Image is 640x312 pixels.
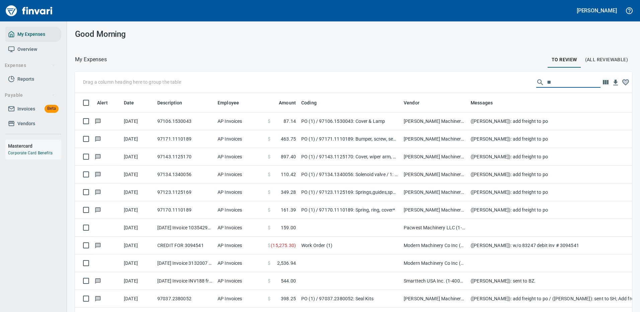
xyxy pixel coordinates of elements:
[121,112,155,130] td: [DATE]
[299,201,401,219] td: PO (1) / 97170.1110189: Spring, ring, cover*
[121,219,155,237] td: [DATE]
[215,112,265,130] td: AP Invoices
[94,119,101,123] span: Has messages
[281,278,296,284] span: 544.00
[83,79,181,85] p: Drag a column heading here to group the table
[121,237,155,254] td: [DATE]
[401,290,468,308] td: [PERSON_NAME] Machinery Co (1-10794)
[2,89,58,101] button: Payable
[301,99,317,107] span: Coding
[155,130,215,148] td: 97171.1110189
[97,99,108,107] span: Alert
[17,105,35,113] span: Invoices
[404,99,419,107] span: Vendor
[215,130,265,148] td: AP Invoices
[277,260,296,266] span: 2,536.94
[281,189,296,196] span: 349.28
[401,201,468,219] td: [PERSON_NAME] Machinery Co (1-10794)
[215,148,265,166] td: AP Invoices
[121,166,155,183] td: [DATE]
[94,279,101,283] span: Has messages
[611,78,621,88] button: Download table
[299,130,401,148] td: PO (1) / 97171.1110189: Bumper, screw, seal*
[215,201,265,219] td: AP Invoices
[401,237,468,254] td: Modern Machinery Co Inc (1-10672)
[471,99,493,107] span: Messages
[124,99,134,107] span: Date
[94,190,101,194] span: Has messages
[299,166,401,183] td: PO (1) / 97134.1340056: Solenoid valve / 1: Solenoid valve
[268,207,270,213] span: $
[215,166,265,183] td: AP Invoices
[401,148,468,166] td: [PERSON_NAME] Machinery Co (1-10794)
[5,61,55,70] span: Expenses
[281,295,296,302] span: 398.25
[601,77,611,87] button: Choose columns to display
[155,272,215,290] td: [DATE] Invoice INV188 from Smarttech USA Inc. (1-40010)
[8,142,61,150] h6: Mastercard
[124,99,143,107] span: Date
[268,153,270,160] span: $
[268,224,270,231] span: $
[268,242,270,249] span: $
[401,272,468,290] td: Smarttech USA Inc. (1-40010)
[404,99,428,107] span: Vendor
[268,278,270,284] span: $
[94,172,101,176] span: Has messages
[2,59,58,72] button: Expenses
[284,118,296,125] span: 87.14
[215,237,265,254] td: AP Invoices
[5,91,55,99] span: Payable
[299,148,401,166] td: PO (1) / 97143.1125170: Cover, wiper arm, handrail, rod, [PERSON_NAME] pin*
[17,30,45,38] span: My Expenses
[155,148,215,166] td: 97143.1125170
[401,254,468,272] td: Modern Machinery Co Inc (1-10672)
[268,260,270,266] span: $
[268,189,270,196] span: $
[155,201,215,219] td: 97170.1110189
[215,290,265,308] td: AP Invoices
[268,136,270,142] span: $
[299,237,401,254] td: Work Order (1)
[45,105,59,112] span: Beta
[5,27,61,42] a: My Expenses
[75,56,107,64] p: My Expenses
[471,99,501,107] span: Messages
[5,42,61,57] a: Overview
[281,207,296,213] span: 161.39
[121,183,155,201] td: [DATE]
[299,290,401,308] td: PO (1) / 97037.2380052: Seal Kits
[155,183,215,201] td: 97123.1125169
[575,5,619,16] button: [PERSON_NAME]
[94,208,101,212] span: Has messages
[401,130,468,148] td: [PERSON_NAME] Machinery Co (1-10794)
[299,112,401,130] td: PO (1) / 97106.1530043: Cover & Lamp
[8,151,53,155] a: Corporate Card Benefits
[155,166,215,183] td: 97134.1340056
[218,99,248,107] span: Employee
[401,166,468,183] td: [PERSON_NAME] Machinery Co (1-10794)
[401,219,468,237] td: Pacwest Machinery LLC (1-23156)
[268,295,270,302] span: $
[268,171,270,178] span: $
[121,148,155,166] td: [DATE]
[94,296,101,301] span: Has messages
[5,101,61,116] a: InvoicesBeta
[215,183,265,201] td: AP Invoices
[94,137,101,141] span: Has messages
[301,99,325,107] span: Coding
[75,29,250,39] h3: Good Morning
[121,290,155,308] td: [DATE]
[4,3,54,19] img: Finvari
[17,45,37,54] span: Overview
[121,201,155,219] td: [DATE]
[271,242,296,249] span: ( 15,275.30 )
[299,183,401,201] td: PO (1) / 97123.1125169: Springs,guides,spacers,cover,bolts & washers
[215,272,265,290] td: AP Invoices
[585,56,628,64] span: (All Reviewable)
[281,224,296,231] span: 159.00
[401,112,468,130] td: [PERSON_NAME] Machinery Co (1-10794)
[281,171,296,178] span: 110.42
[121,130,155,148] td: [DATE]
